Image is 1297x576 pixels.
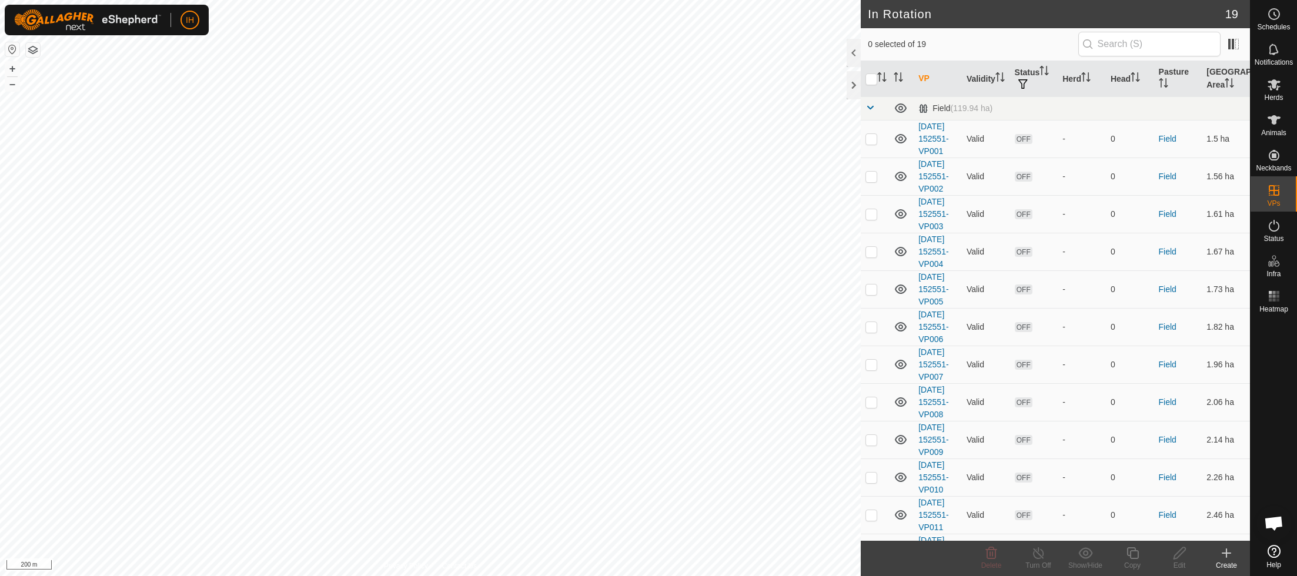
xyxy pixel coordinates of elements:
[5,42,19,56] button: Reset Map
[1062,208,1101,220] div: -
[1154,61,1202,97] th: Pasture
[1015,134,1032,144] span: OFF
[868,38,1078,51] span: 0 selected of 19
[962,270,1010,308] td: Valid
[1225,80,1234,89] p-sorticon: Activate to sort
[962,308,1010,346] td: Valid
[981,561,1002,570] span: Delete
[868,7,1225,21] h2: In Rotation
[914,61,962,97] th: VP
[918,272,948,306] a: [DATE] 152551-VP005
[1202,421,1250,458] td: 2.14 ha
[5,62,19,76] button: +
[1256,165,1291,172] span: Neckbands
[962,496,1010,534] td: Valid
[1203,560,1250,571] div: Create
[962,346,1010,383] td: Valid
[1255,59,1293,66] span: Notifications
[1202,308,1250,346] td: 1.82 ha
[1062,471,1101,484] div: -
[1202,383,1250,421] td: 2.06 ha
[1015,560,1062,571] div: Turn Off
[186,14,194,26] span: IH
[1257,24,1290,31] span: Schedules
[918,423,948,457] a: [DATE] 152551-VP009
[1015,435,1032,445] span: OFF
[14,9,161,31] img: Gallagher Logo
[894,74,903,83] p-sorticon: Activate to sort
[962,195,1010,233] td: Valid
[1062,560,1109,571] div: Show/Hide
[1159,247,1176,256] a: Field
[1062,321,1101,333] div: -
[1225,5,1238,23] span: 19
[1202,158,1250,195] td: 1.56 ha
[1015,247,1032,257] span: OFF
[1202,233,1250,270] td: 1.67 ha
[1015,209,1032,219] span: OFF
[1266,561,1281,568] span: Help
[1202,61,1250,97] th: [GEOGRAPHIC_DATA] Area
[1015,510,1032,520] span: OFF
[918,122,948,156] a: [DATE] 152551-VP001
[1156,560,1203,571] div: Edit
[1202,195,1250,233] td: 1.61 ha
[1062,509,1101,521] div: -
[1159,172,1176,181] a: Field
[1159,284,1176,294] a: Field
[1109,560,1156,571] div: Copy
[1062,396,1101,408] div: -
[1131,74,1140,83] p-sorticon: Activate to sort
[951,103,993,113] span: (119.94 ha)
[1159,80,1168,89] p-sorticon: Activate to sort
[918,159,948,193] a: [DATE] 152551-VP002
[1062,434,1101,446] div: -
[918,197,948,231] a: [DATE] 152551-VP003
[918,235,948,269] a: [DATE] 152551-VP004
[26,43,40,57] button: Map Layers
[1251,540,1297,573] a: Help
[962,383,1010,421] td: Valid
[962,158,1010,195] td: Valid
[1106,233,1154,270] td: 0
[962,120,1010,158] td: Valid
[877,74,887,83] p-sorticon: Activate to sort
[1261,129,1286,136] span: Animals
[962,534,1010,571] td: Valid
[1106,496,1154,534] td: 0
[1015,172,1032,182] span: OFF
[1159,473,1176,482] a: Field
[1159,397,1176,407] a: Field
[918,103,992,113] div: Field
[918,310,948,344] a: [DATE] 152551-VP006
[1159,360,1176,369] a: Field
[1081,74,1091,83] p-sorticon: Activate to sort
[1159,510,1176,520] a: Field
[5,77,19,91] button: –
[1202,496,1250,534] td: 2.46 ha
[1159,435,1176,444] a: Field
[1078,32,1221,56] input: Search (S)
[1015,284,1032,294] span: OFF
[962,233,1010,270] td: Valid
[1263,235,1283,242] span: Status
[1106,61,1154,97] th: Head
[1062,133,1101,145] div: -
[1058,61,1106,97] th: Herd
[962,61,1010,97] th: Validity
[1202,458,1250,496] td: 2.26 ha
[918,347,948,381] a: [DATE] 152551-VP007
[962,421,1010,458] td: Valid
[1015,360,1032,370] span: OFF
[1106,120,1154,158] td: 0
[1106,421,1154,458] td: 0
[1062,359,1101,371] div: -
[1015,397,1032,407] span: OFF
[1106,383,1154,421] td: 0
[1106,158,1154,195] td: 0
[1202,120,1250,158] td: 1.5 ha
[995,74,1005,83] p-sorticon: Activate to sort
[1159,209,1176,219] a: Field
[1267,200,1280,207] span: VPs
[1106,270,1154,308] td: 0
